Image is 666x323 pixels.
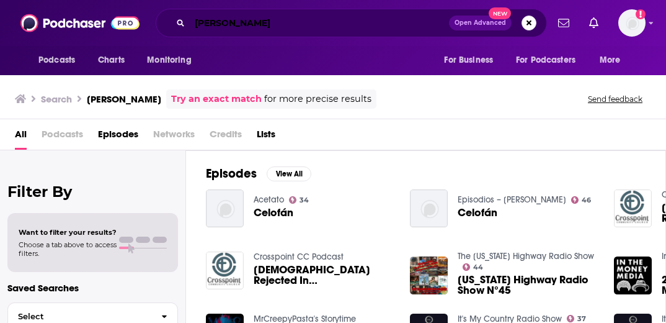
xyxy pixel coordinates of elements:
[636,9,646,19] svg: Add a profile image
[449,16,512,30] button: Open AdvancedNew
[206,166,257,181] h2: Episodes
[206,189,244,227] img: Celofán
[138,48,207,72] button: open menu
[614,189,652,227] img: Jesus Rejected In Nazareth
[455,20,506,26] span: Open Advanced
[38,52,75,69] span: Podcasts
[300,198,309,203] span: 34
[489,7,511,19] span: New
[7,183,178,201] h2: Filter By
[206,252,244,289] img: Jesus Rejected In Nazareth
[147,52,191,69] span: Monitoring
[264,92,371,106] span: for more precise results
[458,251,594,262] a: The Texas Highway Radio Show
[98,124,138,150] a: Episodes
[571,196,592,204] a: 46
[614,257,652,294] img: 2021 Kentucky Oaks Monster Pod
[254,252,344,262] a: Crosspoint CC Podcast
[15,124,27,150] a: All
[582,198,591,203] span: 46
[618,9,646,37] span: Logged in as aweed
[267,166,311,181] button: View All
[410,189,448,227] img: Celofán
[458,275,599,296] a: Texas Highway Radio Show N°45
[463,263,484,271] a: 44
[577,316,586,322] span: 37
[458,207,497,218] a: Celofán
[30,48,91,72] button: open menu
[584,12,603,34] a: Show notifications dropdown
[618,9,646,37] button: Show profile menu
[254,265,395,286] span: [DEMOGRAPHIC_DATA] Rejected In [GEOGRAPHIC_DATA]
[42,124,83,150] span: Podcasts
[444,52,493,69] span: For Business
[7,282,178,294] p: Saved Searches
[257,124,275,150] a: Lists
[156,9,547,37] div: Search podcasts, credits, & more...
[8,312,151,321] span: Select
[171,92,262,106] a: Try an exact match
[19,240,117,258] span: Choose a tab above to access filters.
[254,194,284,205] a: Acetato
[206,166,311,181] a: EpisodesView All
[473,265,483,270] span: 44
[41,93,72,105] h3: Search
[210,124,242,150] span: Credits
[90,48,132,72] a: Charts
[458,194,566,205] a: Episodios – PUENTES
[600,52,621,69] span: More
[584,94,646,104] button: Send feedback
[289,196,309,204] a: 34
[591,48,636,72] button: open menu
[98,52,125,69] span: Charts
[153,124,195,150] span: Networks
[516,52,575,69] span: For Podcasters
[458,275,599,296] span: [US_STATE] Highway Radio Show N°45
[254,265,395,286] a: Jesus Rejected In Nazareth
[20,11,140,35] img: Podchaser - Follow, Share and Rate Podcasts
[87,93,161,105] h3: [PERSON_NAME]
[254,207,293,218] a: Celofán
[618,9,646,37] img: User Profile
[553,12,574,34] a: Show notifications dropdown
[19,228,117,237] span: Want to filter your results?
[567,315,587,322] a: 37
[508,48,593,72] button: open menu
[435,48,508,72] button: open menu
[190,13,449,33] input: Search podcasts, credits, & more...
[410,257,448,294] img: Texas Highway Radio Show N°45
